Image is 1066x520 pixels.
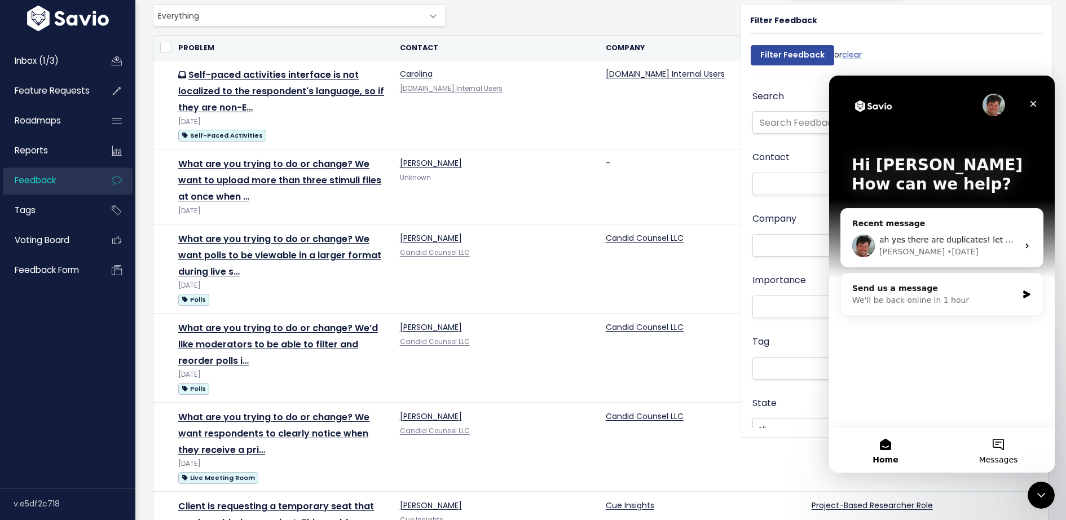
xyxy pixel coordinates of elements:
[606,232,684,244] a: Candid Counsel LLC
[178,280,386,292] div: [DATE]
[113,352,226,397] button: Messages
[606,500,654,511] a: Cue Insights
[842,49,862,60] a: clear
[606,411,684,422] a: Candid Counsel LLC
[400,321,462,333] a: [PERSON_NAME]
[400,411,462,422] a: [PERSON_NAME]
[178,130,266,142] span: Self-Paced Activities
[23,219,188,231] div: We'll be back online in 1 hour
[15,55,59,67] span: Inbox (1/3)
[178,411,369,456] a: What are you trying to do or change? We want respondents to clearly notice when they receive a pri…
[150,380,189,388] span: Messages
[3,227,94,253] a: Voting Board
[400,84,503,93] a: [DOMAIN_NAME] Internal Users
[178,157,381,203] a: What are you trying to do or change? We want to upload more than three stimuli files at once when …
[194,18,214,38] div: Close
[829,76,1055,473] iframe: Intercom live chat
[178,383,209,395] span: Polls
[3,138,94,164] a: Reports
[23,207,188,219] div: Send us a message
[15,234,69,246] span: Voting Board
[178,458,386,470] div: [DATE]
[11,197,214,240] div: Send us a messageWe'll be back online in 1 hour
[178,292,209,306] a: Polls
[752,395,777,412] label: State
[15,174,56,186] span: Feedback
[400,426,470,435] a: Candid Counsel LLC
[599,149,805,224] td: -
[178,116,386,128] div: [DATE]
[178,128,266,142] a: Self-Paced Activities
[3,197,94,223] a: Tags
[178,369,386,381] div: [DATE]
[752,111,1019,134] input: Search Feedback
[3,108,94,134] a: Roadmaps
[393,36,599,60] th: Contact
[3,78,94,104] a: Feature Requests
[606,68,725,80] a: [DOMAIN_NAME] Internal Users
[178,472,258,484] span: Live Meeting Room
[15,85,90,96] span: Feature Requests
[50,160,443,169] span: ah yes there are duplicates! let me get my SFDC team to clean this up so it'll work as expected. ty!
[400,248,470,257] a: Candid Counsel LLC
[3,48,94,74] a: Inbox (1/3)
[118,170,149,182] div: • [DATE]
[153,4,446,27] span: Everything
[606,321,684,333] a: Candid Counsel LLC
[15,144,48,156] span: Reports
[752,334,769,350] label: Tag
[400,232,462,244] a: [PERSON_NAME]
[752,149,790,166] label: Contact
[15,114,61,126] span: Roadmaps
[1028,482,1055,509] iframe: Intercom live chat
[400,173,431,182] span: Unknown
[812,500,933,511] a: Project-Based Researcher Role
[178,294,209,306] span: Polls
[3,257,94,283] a: Feedback form
[400,500,462,511] a: [PERSON_NAME]
[178,470,258,484] a: Live Meeting Room
[400,337,470,346] a: Candid Counsel LLC
[751,39,862,77] div: or
[752,272,806,289] label: Importance
[400,68,433,80] a: Carolina
[400,157,462,169] a: [PERSON_NAME]
[24,6,112,31] img: logo-white.9d6f32f41409.svg
[751,45,834,65] input: Filter Feedback
[752,211,796,227] label: Company
[14,489,135,518] div: v.e5df2c718
[178,381,209,395] a: Polls
[3,168,94,193] a: Feedback
[178,68,384,114] a: Self-paced activities interface is not localized to the respondent's language, so if they are non-E…
[15,204,36,216] span: Tags
[599,36,805,60] th: Company
[50,170,116,182] div: [PERSON_NAME]
[171,36,393,60] th: Problem
[752,89,784,105] label: Search
[753,418,995,440] span: All
[43,380,69,388] span: Home
[178,205,386,217] div: [DATE]
[153,5,423,26] span: Everything
[750,15,817,26] strong: Filter Feedback
[178,232,381,278] a: What are you trying to do or change? We want polls to be viewable in a larger format during live s…
[178,321,378,367] a: What are you trying to do or change? We’d like moderators to be able to filter and reorder polls i…
[15,264,79,276] span: Feedback form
